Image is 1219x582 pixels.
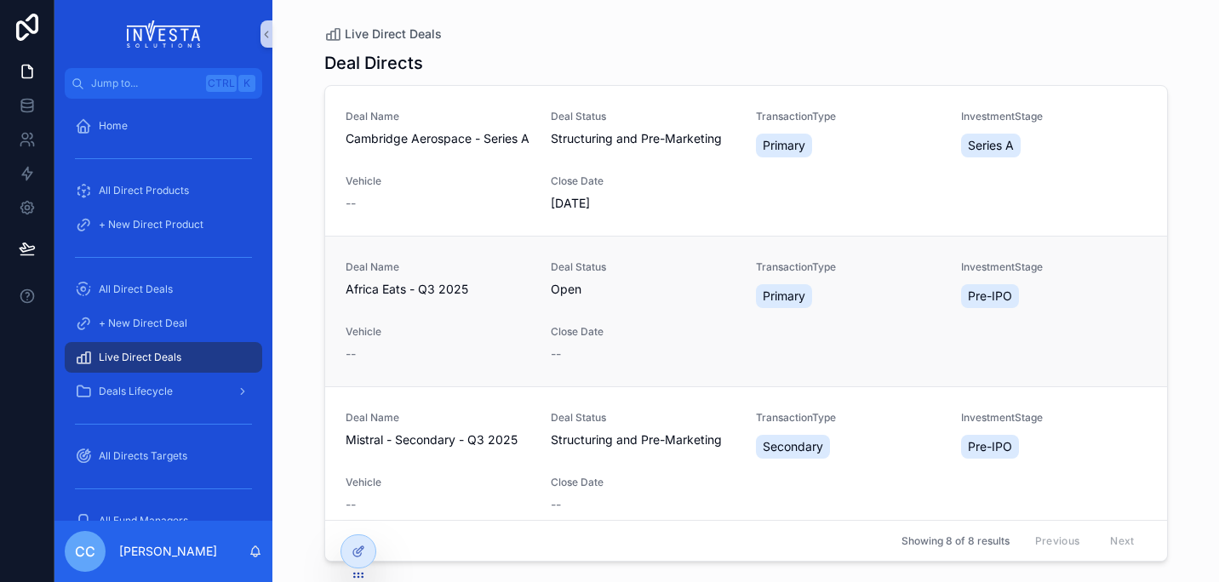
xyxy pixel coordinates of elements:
span: Secondary [763,438,823,455]
span: Close Date [551,476,735,489]
span: Live Direct Deals [99,351,181,364]
span: Vehicle [346,325,530,339]
span: Africa Eats - Q3 2025 [346,281,530,298]
a: All Fund Managers [65,505,262,536]
span: TransactionType [756,110,941,123]
span: -- [551,496,561,513]
span: Live Direct Deals [345,26,442,43]
h1: Deal Directs [324,51,423,75]
span: -- [551,345,561,362]
span: Pre-IPO [968,438,1012,455]
span: Series A [968,137,1014,154]
span: Deal Name [346,411,530,425]
span: All Fund Managers [99,514,188,528]
span: Deals Lifecycle [99,385,173,398]
span: Vehicle [346,476,530,489]
span: Deal Name [346,260,530,274]
span: -- [346,345,356,362]
span: -- [346,496,356,513]
span: Open [551,281,581,298]
a: Deals Lifecycle [65,376,262,407]
span: Showing 8 of 8 results [901,534,1010,548]
span: Primary [763,288,805,305]
span: [DATE] [551,195,735,212]
span: Deal Status [551,411,735,425]
span: Deal Name [346,110,530,123]
span: Close Date [551,174,735,188]
span: -- [346,195,356,212]
a: Deal NameCambridge Aerospace - Series ADeal StatusStructuring and Pre-MarketingTransactionTypePri... [325,86,1167,236]
a: Live Direct Deals [65,342,262,373]
a: All Directs Targets [65,441,262,471]
span: TransactionType [756,411,941,425]
span: All Directs Targets [99,449,187,463]
span: InvestmentStage [961,411,1146,425]
a: Live Direct Deals [324,26,442,43]
a: All Direct Deals [65,274,262,305]
span: TransactionType [756,260,941,274]
span: Structuring and Pre-Marketing [551,130,722,147]
span: Close Date [551,325,735,339]
span: All Direct Products [99,184,189,197]
a: Deal NameMistral - Secondary - Q3 2025Deal StatusStructuring and Pre-MarketingTransactionTypeSeco... [325,386,1167,537]
span: Deal Status [551,110,735,123]
span: + New Direct Product [99,218,203,231]
span: All Direct Deals [99,282,173,296]
span: InvestmentStage [961,260,1146,274]
a: All Direct Products [65,175,262,206]
a: Deal NameAfrica Eats - Q3 2025Deal StatusOpenTransactionTypePrimaryInvestmentStagePre-IPOVehicle-... [325,236,1167,386]
span: Mistral - Secondary - Q3 2025 [346,431,530,448]
span: + New Direct Deal [99,317,187,330]
a: + New Direct Deal [65,308,262,339]
span: Deal Status [551,260,735,274]
a: + New Direct Product [65,209,262,240]
a: Home [65,111,262,141]
span: CC [75,541,95,562]
span: Jump to... [91,77,199,90]
span: Structuring and Pre-Marketing [551,431,722,448]
button: Jump to...CtrlK [65,68,262,99]
span: K [240,77,254,90]
span: Home [99,119,128,133]
span: Ctrl [206,75,237,92]
span: Pre-IPO [968,288,1012,305]
span: InvestmentStage [961,110,1146,123]
p: [PERSON_NAME] [119,543,217,560]
img: App logo [127,20,201,48]
span: Vehicle [346,174,530,188]
span: Primary [763,137,805,154]
div: scrollable content [54,99,272,521]
span: Cambridge Aerospace - Series A [346,130,530,147]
